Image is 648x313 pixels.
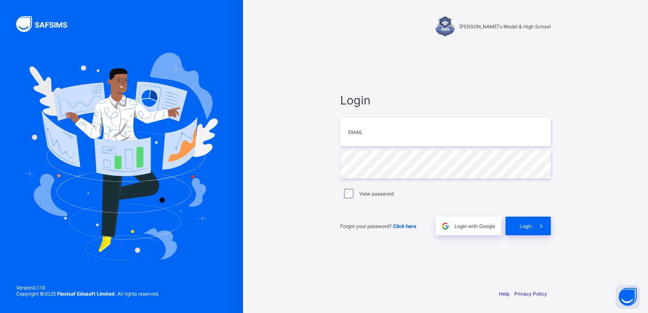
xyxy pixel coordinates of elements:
span: Login [520,223,532,229]
img: google.396cfc9801f0270233282035f929180a.svg [441,221,450,231]
img: SAFSIMS Logo [16,16,77,32]
strong: Flexisaf Edusoft Limited. [57,291,116,297]
a: Privacy Policy [514,291,547,297]
span: Login with Google [454,223,495,229]
span: Forgot your password? [340,223,416,229]
button: Open asap [616,285,640,309]
label: View password [359,191,394,197]
span: Version 0.1.19 [16,285,159,291]
img: Hero Image [25,53,218,260]
span: Copyright © 2025 All rights reserved. [16,291,159,297]
span: [PERSON_NAME]'s Model & High School [459,23,551,30]
a: Click here [393,223,416,229]
span: Login [340,93,551,107]
a: Help [499,291,509,297]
